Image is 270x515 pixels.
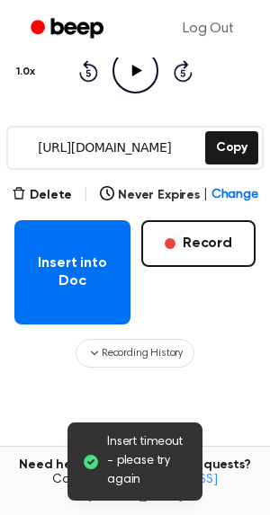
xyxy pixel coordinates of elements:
[107,433,188,490] span: Insert timeout - please try again
[87,474,218,502] a: [EMAIL_ADDRESS][DOMAIN_NAME]
[102,345,183,361] span: Recording History
[141,220,256,267] button: Record
[83,184,89,206] span: |
[203,186,208,205] span: |
[211,186,258,205] span: Change
[11,473,259,504] span: Contact us
[205,131,258,164] button: Copy
[12,186,72,205] button: Delete
[76,339,194,368] button: Recording History
[165,7,252,50] a: Log Out
[14,57,41,87] button: 1.0x
[18,12,120,47] a: Beep
[14,220,130,324] button: Insert into Doc
[100,186,258,205] button: Never Expires|Change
